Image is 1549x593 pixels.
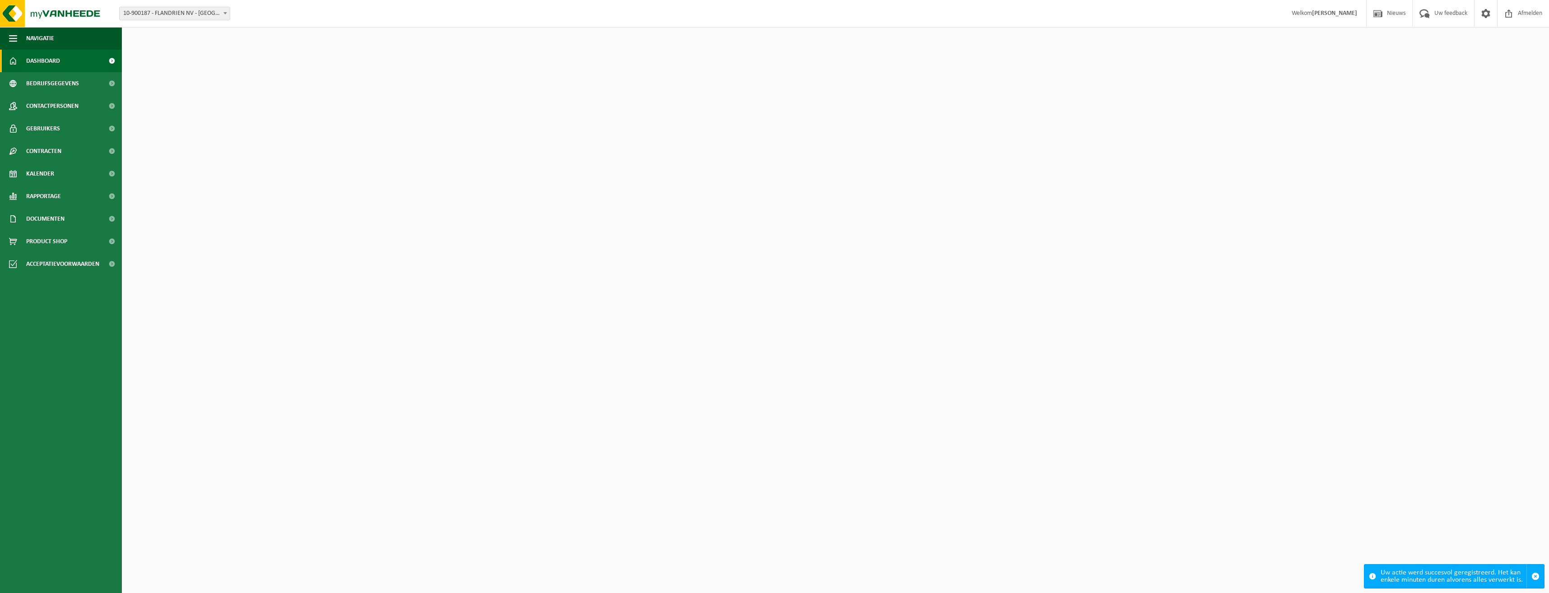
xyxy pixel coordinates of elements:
span: Gebruikers [26,117,60,140]
span: Dashboard [26,50,60,72]
span: Rapportage [26,185,61,208]
span: 10-900187 - FLANDRIEN NV - WERVIK [119,7,230,20]
span: Documenten [26,208,65,230]
span: 10-900187 - FLANDRIEN NV - WERVIK [120,7,230,20]
span: Contactpersonen [26,95,79,117]
span: Product Shop [26,230,67,253]
span: Navigatie [26,27,54,50]
span: Kalender [26,162,54,185]
strong: [PERSON_NAME] [1312,10,1357,17]
div: Uw actie werd succesvol geregistreerd. Het kan enkele minuten duren alvorens alles verwerkt is. [1381,565,1526,588]
span: Bedrijfsgegevens [26,72,79,95]
span: Acceptatievoorwaarden [26,253,99,275]
span: Contracten [26,140,61,162]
